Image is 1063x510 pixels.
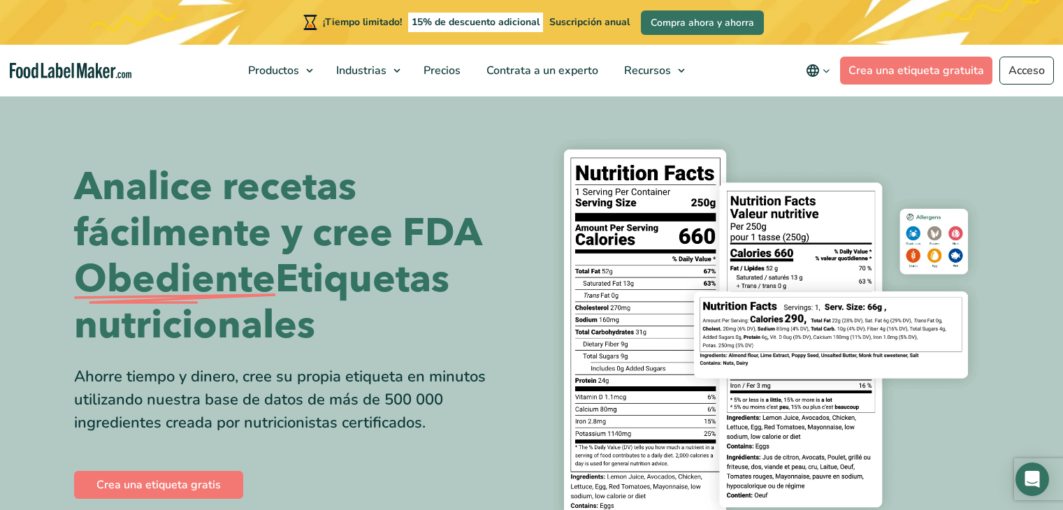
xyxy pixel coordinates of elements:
[336,63,386,78] font: Industrias
[74,253,275,305] font: Obediente
[486,63,598,78] font: Contrata a un experto
[248,63,299,78] font: Productos
[424,63,461,78] font: Precios
[1015,462,1049,496] div: Open Intercom Messenger
[651,16,754,29] font: Compra ahora y ahorra
[96,477,221,493] font: Crea una etiqueta gratis
[999,57,1054,85] a: Acceso
[848,63,984,78] font: Crea una etiqueta gratuita
[74,161,482,259] font: Analice recetas fácilmente y cree FDA
[74,471,243,499] a: Crea una etiqueta gratis
[412,15,540,29] font: 15% de descuento adicional
[324,45,407,96] a: Industrias
[624,63,671,78] font: Recursos
[612,45,692,96] a: Recursos
[840,57,992,85] a: Crea una etiqueta gratuita
[411,45,470,96] a: Precios
[236,45,320,96] a: Productos
[641,10,764,35] a: Compra ahora y ahorra
[323,15,402,29] font: ¡Tiempo limitado!
[74,366,486,433] font: Ahorre tiempo y dinero, cree su propia etiqueta en minutos utilizando nuestra base de datos de má...
[1008,63,1045,78] font: Acceso
[549,15,630,29] font: Suscripción anual
[474,45,608,96] a: Contrata a un experto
